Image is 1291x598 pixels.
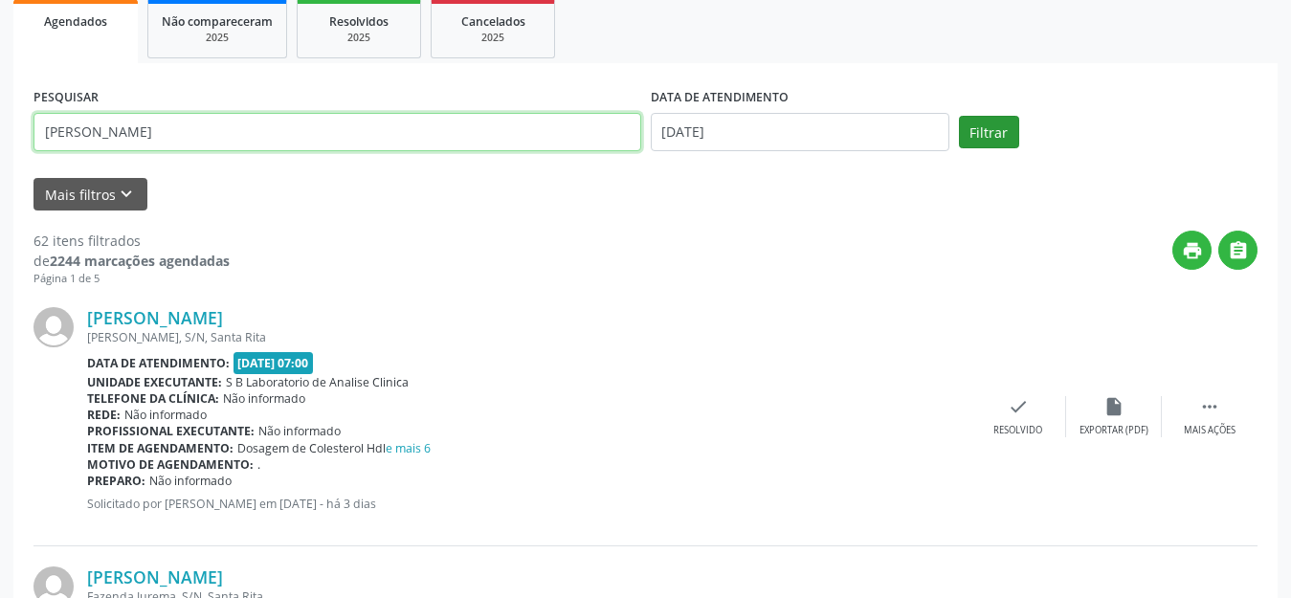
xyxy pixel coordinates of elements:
[237,440,431,456] span: Dosagem de Colesterol Hdl
[959,116,1019,148] button: Filtrar
[87,473,145,489] b: Preparo:
[651,83,789,113] label: DATA DE ATENDIMENTO
[226,374,409,390] span: S B Laboratorio de Analise Clinica
[87,355,230,371] b: Data de atendimento:
[1008,396,1029,417] i: check
[1218,231,1258,270] button: 
[257,456,260,473] span: .
[461,13,525,30] span: Cancelados
[149,473,232,489] span: Não informado
[162,13,273,30] span: Não compareceram
[162,31,273,45] div: 2025
[445,31,541,45] div: 2025
[116,184,137,205] i: keyboard_arrow_down
[993,424,1042,437] div: Resolvido
[386,440,431,456] a: e mais 6
[33,178,147,211] button: Mais filtroskeyboard_arrow_down
[33,231,230,251] div: 62 itens filtrados
[87,374,222,390] b: Unidade executante:
[1103,396,1124,417] i: insert_drive_file
[124,407,207,423] span: Não informado
[1228,240,1249,261] i: 
[33,83,99,113] label: PESQUISAR
[87,307,223,328] a: [PERSON_NAME]
[87,390,219,407] b: Telefone da clínica:
[87,407,121,423] b: Rede:
[1184,424,1235,437] div: Mais ações
[50,252,230,270] strong: 2244 marcações agendadas
[87,423,255,439] b: Profissional executante:
[87,440,234,456] b: Item de agendamento:
[258,423,341,439] span: Não informado
[33,271,230,287] div: Página 1 de 5
[33,113,641,151] input: Nome, CNS
[223,390,305,407] span: Não informado
[1199,396,1220,417] i: 
[1182,240,1203,261] i: print
[87,496,970,512] p: Solicitado por [PERSON_NAME] em [DATE] - há 3 dias
[33,251,230,271] div: de
[87,456,254,473] b: Motivo de agendamento:
[87,566,223,587] a: [PERSON_NAME]
[311,31,407,45] div: 2025
[1172,231,1212,270] button: print
[33,307,74,347] img: img
[651,113,949,151] input: Selecione um intervalo
[87,329,970,345] div: [PERSON_NAME], S/N, Santa Rita
[234,352,314,374] span: [DATE] 07:00
[329,13,389,30] span: Resolvidos
[44,13,107,30] span: Agendados
[1080,424,1148,437] div: Exportar (PDF)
